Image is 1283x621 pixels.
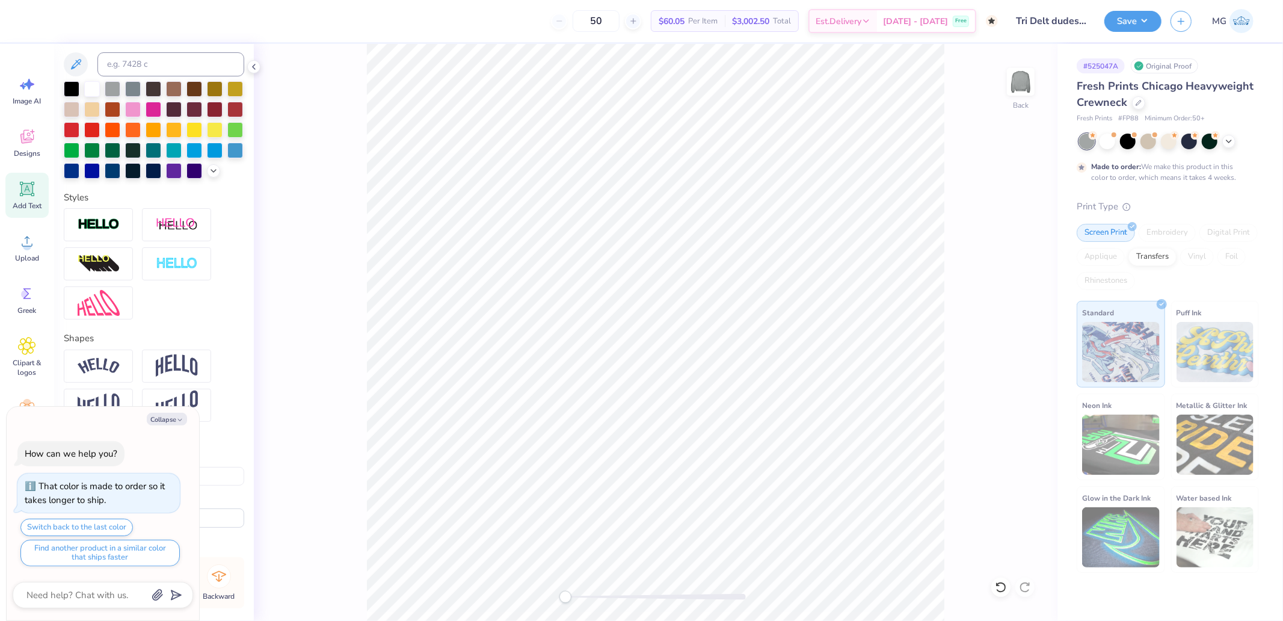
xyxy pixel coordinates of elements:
[883,15,948,28] span: [DATE] - [DATE]
[1082,492,1151,504] span: Glow in the Dark Ink
[7,358,47,377] span: Clipart & logos
[732,15,769,28] span: $3,002.50
[14,149,40,158] span: Designs
[1077,58,1125,73] div: # 525047A
[15,253,39,263] span: Upload
[1082,415,1160,475] img: Neon Ink
[1212,14,1226,28] span: MG
[1104,11,1161,32] button: Save
[1082,507,1160,567] img: Glow in the Dark Ink
[659,15,685,28] span: $60.05
[1128,248,1177,266] div: Transfers
[1118,114,1139,124] span: # FP88
[1177,306,1202,319] span: Puff Ink
[1077,272,1135,290] div: Rhinestones
[156,354,198,377] img: Arch
[1077,200,1259,214] div: Print Type
[20,519,133,536] button: Switch back to the last color
[20,540,180,566] button: Find another product in a similar color that ships faster
[156,257,198,271] img: Negative Space
[13,96,42,106] span: Image AI
[1077,114,1112,124] span: Fresh Prints
[573,10,620,32] input: – –
[147,413,187,425] button: Collapse
[203,592,235,601] span: Backward
[1229,9,1254,33] img: Michael Galon
[1177,322,1254,382] img: Puff Ink
[816,15,861,28] span: Est. Delivery
[1013,100,1029,111] div: Back
[1082,306,1114,319] span: Standard
[1177,415,1254,475] img: Metallic & Glitter Ink
[156,391,198,420] img: Rise
[25,480,165,506] div: That color is made to order so it takes longer to ship.
[1199,224,1258,242] div: Digital Print
[1145,114,1205,124] span: Minimum Order: 50 +
[1077,248,1125,266] div: Applique
[688,15,718,28] span: Per Item
[955,17,967,25] span: Free
[1091,162,1141,171] strong: Made to order:
[1217,248,1246,266] div: Foil
[97,52,244,76] input: e.g. 7428 c
[1177,399,1248,412] span: Metallic & Glitter Ink
[18,306,37,315] span: Greek
[1077,224,1135,242] div: Screen Print
[1207,9,1259,33] a: MG
[1077,79,1254,110] span: Fresh Prints Chicago Heavyweight Crewneck
[1082,399,1112,412] span: Neon Ink
[13,201,42,211] span: Add Text
[1009,70,1033,94] img: Back
[1007,9,1095,33] input: Untitled Design
[64,191,88,205] label: Styles
[1177,507,1254,567] img: Water based Ink
[1131,58,1198,73] div: Original Proof
[1180,248,1214,266] div: Vinyl
[78,290,120,316] img: Free Distort
[78,255,120,274] img: 3D Illusion
[1082,322,1160,382] img: Standard
[64,332,94,345] label: Shapes
[1091,161,1239,183] div: We make this product in this color to order, which means it takes 4 weeks.
[773,15,791,28] span: Total
[25,448,117,460] div: How can we help you?
[1177,492,1232,504] span: Water based Ink
[78,358,120,374] img: Arc
[78,218,120,232] img: Stroke
[156,217,198,232] img: Shadow
[559,591,571,603] div: Accessibility label
[1139,224,1196,242] div: Embroidery
[78,394,120,417] img: Flag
